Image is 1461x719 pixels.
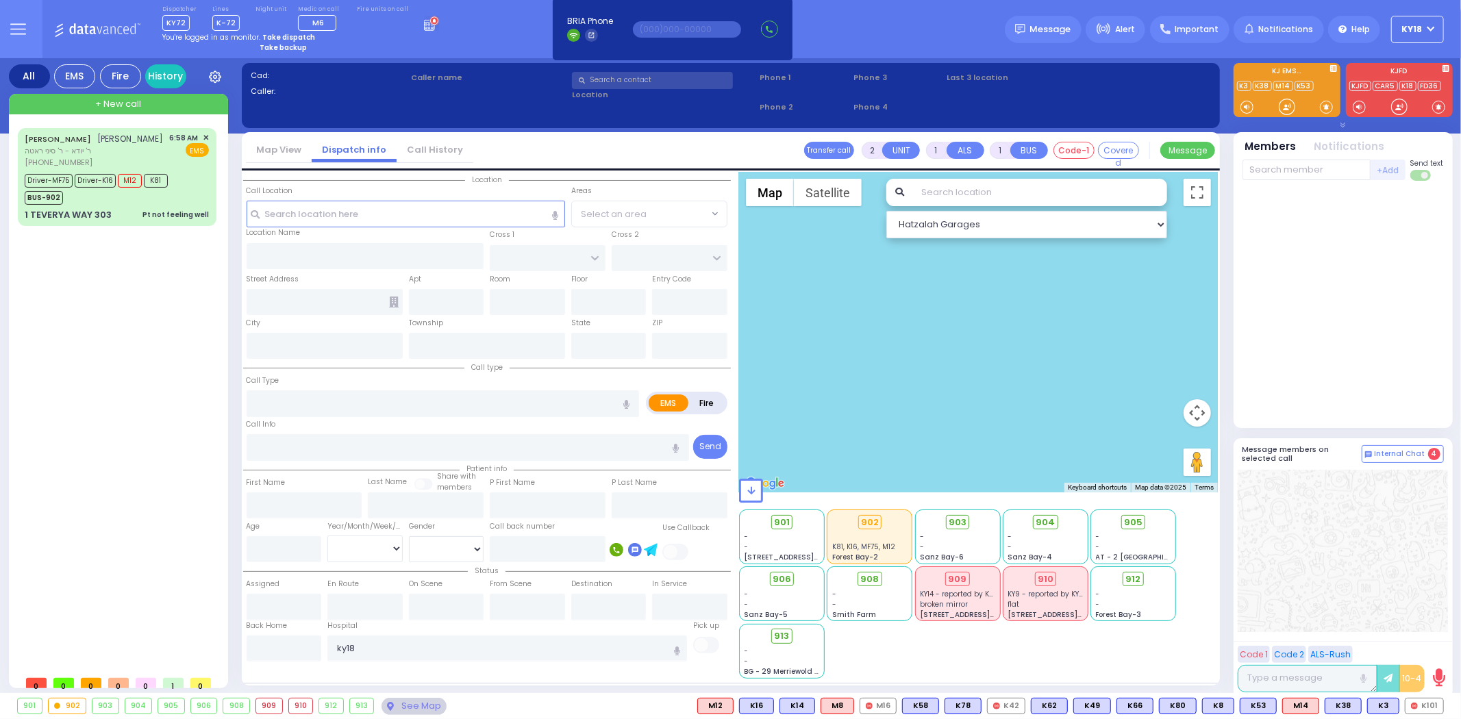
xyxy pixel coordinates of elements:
span: KY18 [1402,23,1423,36]
span: Location [465,175,509,185]
span: Status [468,566,505,576]
button: Covered [1098,142,1139,159]
div: M14 [1282,698,1319,714]
img: red-radio-icon.svg [866,703,873,709]
span: Forest Bay-2 [832,552,878,562]
button: Code 1 [1238,646,1270,663]
span: - [832,599,836,609]
label: EMS [649,394,688,412]
button: UNIT [882,142,920,159]
label: Turn off text [1410,168,1432,182]
span: - [745,646,749,656]
div: K38 [1325,698,1362,714]
div: See map [382,698,446,715]
label: Gender [409,521,435,532]
button: Drag Pegman onto the map to open Street View [1184,449,1211,476]
span: [STREET_ADDRESS][PERSON_NAME] [745,552,874,562]
span: Important [1175,23,1219,36]
div: K42 [987,698,1025,714]
label: Room [490,274,510,285]
div: BLS [1159,698,1197,714]
span: - [1096,599,1100,609]
span: K-72 [212,15,240,31]
span: EMS [186,143,209,157]
div: K80 [1159,698,1197,714]
label: Entry Code [652,274,691,285]
span: - [745,542,749,552]
label: Call Info [247,419,276,430]
label: In Service [652,579,687,590]
div: K16 [739,698,774,714]
div: 910 [1035,572,1057,587]
label: Call Type [247,375,279,386]
button: BUS [1010,142,1048,159]
span: [PERSON_NAME] [98,133,164,144]
label: Caller name [411,72,567,84]
button: Internal Chat 4 [1362,445,1444,463]
div: 909 [945,572,970,587]
div: BLS [1073,698,1111,714]
span: - [745,531,749,542]
label: Township [409,318,443,329]
span: BRIA Phone [567,15,613,27]
span: - [1008,542,1012,552]
div: K101 [1405,698,1444,714]
label: From Scene [490,579,532,590]
label: Apt [409,274,421,285]
span: KY72 [162,15,190,31]
button: Show satellite imagery [794,179,862,206]
span: + New call [95,97,141,111]
label: Cross 1 [490,229,514,240]
button: KY18 [1391,16,1444,43]
div: Year/Month/Week/Day [327,521,403,532]
div: K53 [1240,698,1277,714]
button: Transfer call [804,142,854,159]
span: 913 [775,629,790,643]
a: Open this area in Google Maps (opens a new window) [742,475,788,492]
span: 912 [1126,572,1141,586]
div: Pt not feeling well [142,210,209,220]
span: [STREET_ADDRESS][PERSON_NAME] [920,609,1049,620]
a: [PERSON_NAME] [25,134,91,144]
span: broken mirror [920,599,968,609]
input: Search hospital [327,635,687,661]
a: History [145,64,186,88]
div: BLS [1367,698,1399,714]
button: Show street map [746,179,794,206]
span: 906 [773,572,791,586]
small: Share with [437,471,476,481]
input: Search location [912,179,1166,206]
span: Help [1351,23,1370,36]
div: 910 [289,698,313,714]
label: P First Name [490,477,535,488]
label: Hospital [327,620,358,631]
span: BG - 29 Merriewold S. [745,666,821,677]
div: K8 [1202,698,1234,714]
label: Location [572,89,755,101]
span: 901 [774,516,790,529]
span: Sanz Bay-6 [920,552,964,562]
label: Use Callback [662,522,710,533]
div: 905 [158,698,184,714]
button: Toggle fullscreen view [1184,179,1211,206]
a: K18 [1399,81,1416,91]
label: KJ EMS... [1234,68,1340,77]
span: Driver-K16 [75,174,116,188]
a: Dispatch info [312,143,397,156]
label: Assigned [247,579,280,590]
span: Phone 2 [760,101,849,113]
a: Call History [397,143,473,156]
span: 0 [190,678,211,688]
span: M6 [312,17,324,28]
a: K53 [1295,81,1314,91]
img: comment-alt.png [1365,451,1372,458]
div: K14 [779,698,815,714]
label: Location Name [247,227,301,238]
button: Send [693,435,727,459]
span: Notifications [1258,23,1313,36]
input: Search member [1243,160,1371,180]
span: Smith Farm [832,609,876,620]
button: Notifications [1314,139,1385,155]
label: Last 3 location [947,72,1079,84]
span: Alert [1115,23,1135,36]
